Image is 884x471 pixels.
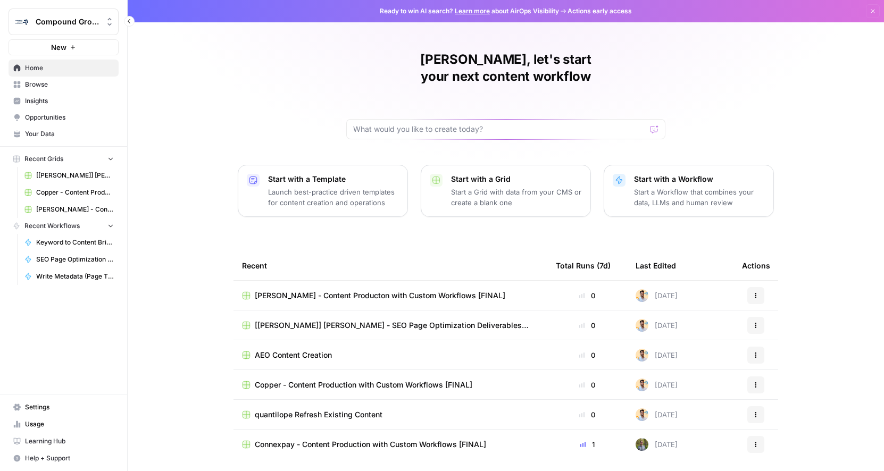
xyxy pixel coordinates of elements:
a: Opportunities [9,109,119,126]
span: Insights [25,96,114,106]
div: 0 [556,380,619,390]
div: 1 [556,439,619,450]
div: [DATE] [636,349,678,361]
a: Insights [9,92,119,110]
a: Copper - Content Production with Custom Workflows [FINAL] [242,380,539,390]
p: Start with a Template [268,174,399,184]
button: Help + Support [9,450,119,467]
a: Home [9,60,119,77]
button: Recent Workflows [9,218,119,234]
span: Keyword to Content Brief [FINAL] [36,238,114,247]
div: 0 [556,290,619,301]
img: ir1ty8mf6kvc1hjjoy03u9yxuew8 [636,438,648,451]
a: Keyword to Content Brief [FINAL] [20,234,119,251]
div: [DATE] [636,408,678,421]
span: [[PERSON_NAME]] [PERSON_NAME] - SEO Page Optimization Deliverables [FINAL] [36,171,114,180]
p: Start with a Workflow [634,174,765,184]
a: SEO Page Optimization [MV Version] [20,251,119,268]
div: Last Edited [636,251,676,280]
div: [DATE] [636,289,678,302]
input: What would you like to create today? [353,124,646,134]
div: Actions [742,251,770,280]
p: Start with a Grid [451,174,582,184]
img: lbvmmv95rfn6fxquksmlpnk8be0v [636,319,648,332]
img: lbvmmv95rfn6fxquksmlpnk8be0v [636,289,648,302]
button: New [9,39,119,55]
a: AEO Content Creation [242,350,539,360]
span: Compound Growth [36,16,100,27]
span: Ready to win AI search? about AirOps Visibility [380,6,559,16]
div: [DATE] [636,379,678,391]
span: Connexpay - Content Production with Custom Workflows [FINAL] [255,439,486,450]
span: Copper - Content Production with Custom Workflows [FINAL] [255,380,472,390]
span: SEO Page Optimization [MV Version] [36,255,114,264]
a: [[PERSON_NAME]] [PERSON_NAME] - SEO Page Optimization Deliverables [FINAL] [20,167,119,184]
span: Browse [25,80,114,89]
div: [DATE] [636,319,678,332]
span: quantilope Refresh Existing Content [255,409,382,420]
a: Write Metadata (Page Title & Meta Description) [FINAL] [20,268,119,285]
img: Compound Growth Logo [12,12,31,31]
button: Workspace: Compound Growth [9,9,119,35]
span: AEO Content Creation [255,350,332,360]
span: Copper - Content Production with Custom Workflows [FINAL] [36,188,114,197]
span: [PERSON_NAME] - Content Producton with Custom Workflows [FINAL] [36,205,114,214]
span: New [51,42,66,53]
div: 0 [556,320,619,331]
p: Start a Workflow that combines your data, LLMs and human review [634,187,765,208]
div: Total Runs (7d) [556,251,611,280]
a: Browse [9,76,119,93]
a: [PERSON_NAME] - Content Producton with Custom Workflows [FINAL] [20,201,119,218]
h1: [PERSON_NAME], let's start your next content workflow [346,51,665,85]
a: Copper - Content Production with Custom Workflows [FINAL] [20,184,119,201]
a: Connexpay - Content Production with Custom Workflows [FINAL] [242,439,539,450]
span: Write Metadata (Page Title & Meta Description) [FINAL] [36,272,114,281]
p: Start a Grid with data from your CMS or create a blank one [451,187,582,208]
div: [DATE] [636,438,678,451]
p: Launch best-practice driven templates for content creation and operations [268,187,399,208]
span: Recent Grids [24,154,63,164]
span: Your Data [25,129,114,139]
a: [PERSON_NAME] - Content Producton with Custom Workflows [FINAL] [242,290,539,301]
button: Start with a TemplateLaunch best-practice driven templates for content creation and operations [238,165,408,217]
span: Learning Hub [25,436,114,446]
a: Usage [9,416,119,433]
button: Start with a GridStart a Grid with data from your CMS or create a blank one [421,165,591,217]
span: Home [25,63,114,73]
div: 0 [556,350,619,360]
span: [[PERSON_NAME]] [PERSON_NAME] - SEO Page Optimization Deliverables [FINAL] [255,320,539,331]
span: Actions early access [568,6,632,16]
button: Recent Grids [9,151,119,167]
a: Learn more [455,7,490,15]
span: Opportunities [25,113,114,122]
a: Settings [9,399,119,416]
div: Recent [242,251,539,280]
span: Recent Workflows [24,221,80,231]
a: Your Data [9,125,119,142]
a: [[PERSON_NAME]] [PERSON_NAME] - SEO Page Optimization Deliverables [FINAL] [242,320,539,331]
img: lbvmmv95rfn6fxquksmlpnk8be0v [636,379,648,391]
a: quantilope Refresh Existing Content [242,409,539,420]
a: Learning Hub [9,433,119,450]
img: lbvmmv95rfn6fxquksmlpnk8be0v [636,408,648,421]
span: Help + Support [25,453,114,463]
img: lbvmmv95rfn6fxquksmlpnk8be0v [636,349,648,361]
button: Start with a WorkflowStart a Workflow that combines your data, LLMs and human review [604,165,774,217]
span: Usage [25,419,114,429]
span: [PERSON_NAME] - Content Producton with Custom Workflows [FINAL] [255,290,505,301]
div: 0 [556,409,619,420]
span: Settings [25,402,114,412]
